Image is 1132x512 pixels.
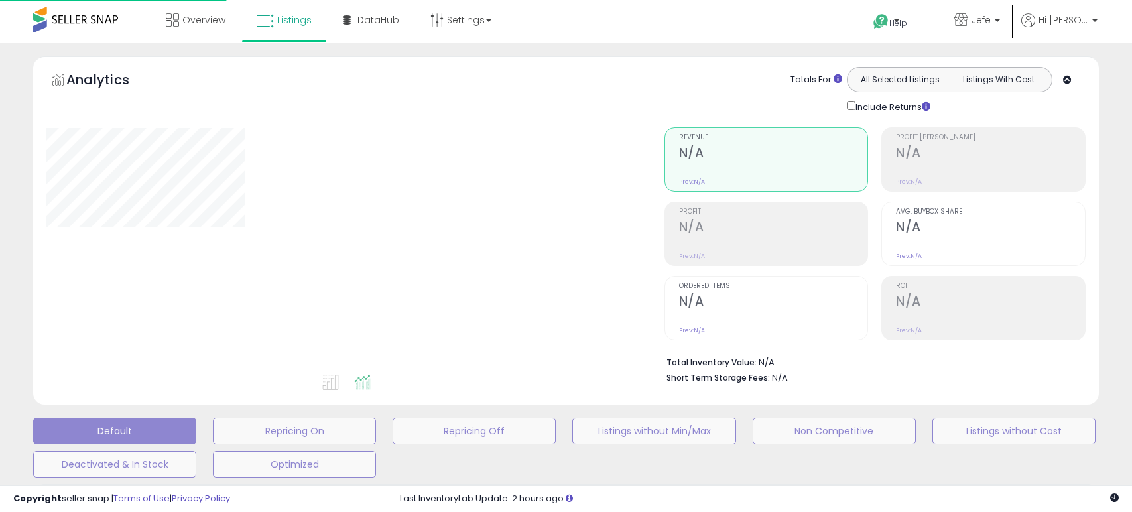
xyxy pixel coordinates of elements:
[33,451,196,478] button: Deactivated & In Stock
[896,208,1085,216] span: Avg. Buybox Share
[679,283,868,290] span: Ordered Items
[889,17,907,29] span: Help
[772,371,788,384] span: N/A
[277,13,312,27] span: Listings
[896,220,1085,237] h2: N/A
[393,418,556,444] button: Repricing Off
[666,357,757,368] b: Total Inventory Value:
[932,418,1096,444] button: Listings without Cost
[896,134,1085,141] span: Profit [PERSON_NAME]
[873,13,889,30] i: Get Help
[949,71,1048,88] button: Listings With Cost
[972,13,991,27] span: Jefe
[213,418,376,444] button: Repricing On
[572,418,735,444] button: Listings without Min/Max
[666,372,770,383] b: Short Term Storage Fees:
[896,178,922,186] small: Prev: N/A
[679,145,868,163] h2: N/A
[896,294,1085,312] h2: N/A
[1021,13,1098,43] a: Hi [PERSON_NAME]
[182,13,225,27] span: Overview
[1038,13,1088,27] span: Hi [PERSON_NAME]
[679,178,705,186] small: Prev: N/A
[33,418,196,444] button: Default
[679,220,868,237] h2: N/A
[679,208,868,216] span: Profit
[896,283,1085,290] span: ROI
[896,145,1085,163] h2: N/A
[790,74,842,86] div: Totals For
[13,492,62,505] strong: Copyright
[896,252,922,260] small: Prev: N/A
[896,326,922,334] small: Prev: N/A
[357,13,399,27] span: DataHub
[13,493,230,505] div: seller snap | |
[753,418,916,444] button: Non Competitive
[679,252,705,260] small: Prev: N/A
[837,99,946,114] div: Include Returns
[863,3,933,43] a: Help
[66,70,155,92] h5: Analytics
[679,294,868,312] h2: N/A
[851,71,950,88] button: All Selected Listings
[679,326,705,334] small: Prev: N/A
[679,134,868,141] span: Revenue
[666,353,1076,369] li: N/A
[213,451,376,478] button: Optimized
